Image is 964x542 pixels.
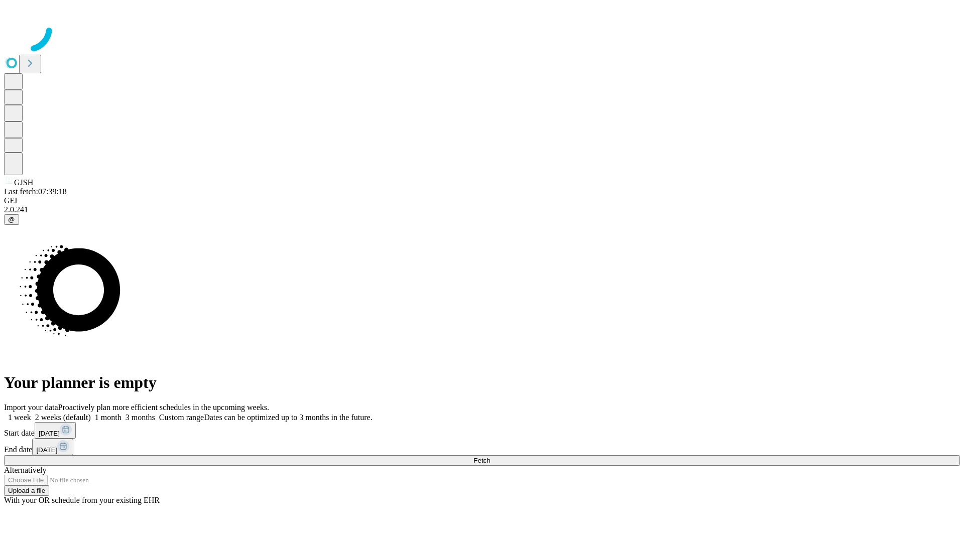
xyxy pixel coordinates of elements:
[8,216,15,223] span: @
[4,466,46,474] span: Alternatively
[4,422,960,439] div: Start date
[95,413,122,422] span: 1 month
[4,496,160,504] span: With your OR schedule from your existing EHR
[36,446,57,454] span: [DATE]
[35,413,91,422] span: 2 weeks (default)
[4,439,960,455] div: End date
[39,430,60,437] span: [DATE]
[58,403,269,412] span: Proactively plan more efficient schedules in the upcoming weeks.
[32,439,73,455] button: [DATE]
[35,422,76,439] button: [DATE]
[126,413,155,422] span: 3 months
[4,455,960,466] button: Fetch
[4,196,960,205] div: GEI
[4,373,960,392] h1: Your planner is empty
[4,214,19,225] button: @
[4,403,58,412] span: Import your data
[8,413,31,422] span: 1 week
[4,485,49,496] button: Upload a file
[14,178,33,187] span: GJSH
[4,187,67,196] span: Last fetch: 07:39:18
[159,413,204,422] span: Custom range
[204,413,372,422] span: Dates can be optimized up to 3 months in the future.
[473,457,490,464] span: Fetch
[4,205,960,214] div: 2.0.241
